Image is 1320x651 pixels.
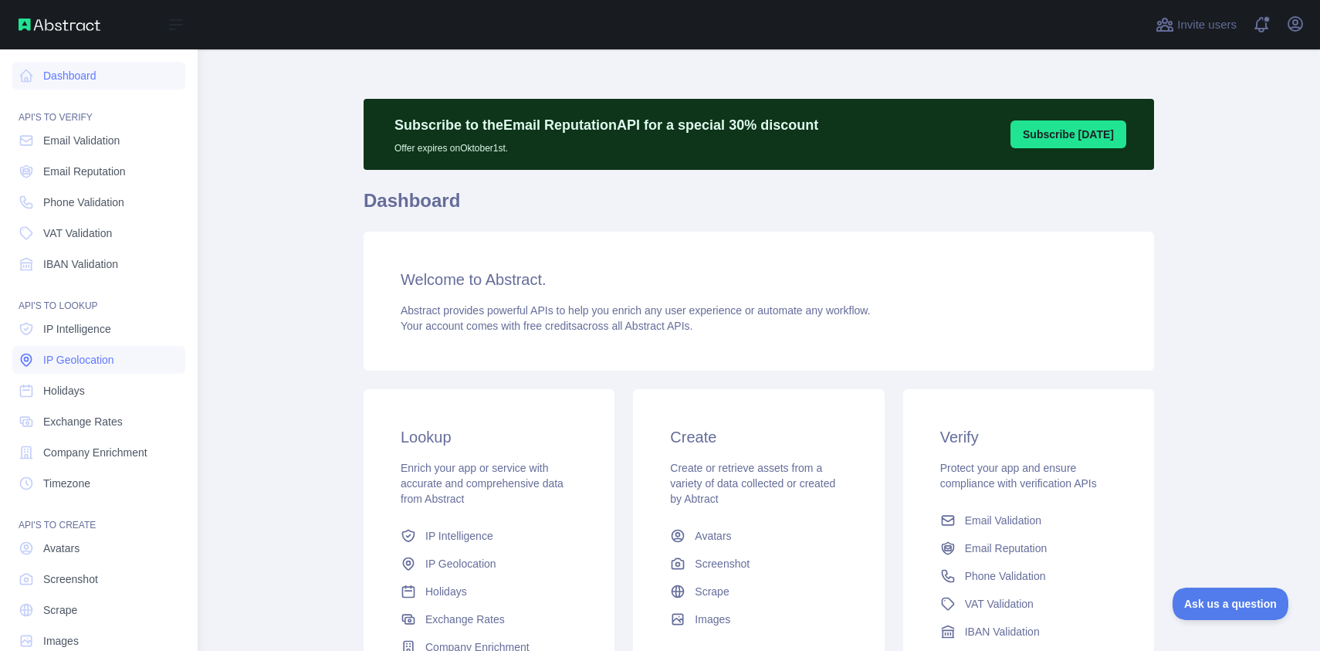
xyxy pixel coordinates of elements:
[664,605,853,633] a: Images
[664,550,853,578] a: Screenshot
[43,256,118,272] span: IBAN Validation
[12,596,185,624] a: Scrape
[934,562,1123,590] a: Phone Validation
[12,250,185,278] a: IBAN Validation
[695,556,750,571] span: Screenshot
[401,269,1117,290] h3: Welcome to Abstract.
[12,281,185,312] div: API'S TO LOOKUP
[43,633,79,649] span: Images
[12,470,185,497] a: Timezone
[934,618,1123,646] a: IBAN Validation
[1173,588,1289,620] iframe: Toggle Customer Support
[695,584,729,599] span: Scrape
[12,408,185,436] a: Exchange Rates
[12,346,185,374] a: IP Geolocation
[664,578,853,605] a: Scrape
[12,534,185,562] a: Avatars
[43,541,80,556] span: Avatars
[940,426,1117,448] h3: Verify
[43,571,98,587] span: Screenshot
[934,590,1123,618] a: VAT Validation
[43,195,124,210] span: Phone Validation
[43,414,123,429] span: Exchange Rates
[394,550,584,578] a: IP Geolocation
[1152,12,1240,37] button: Invite users
[394,522,584,550] a: IP Intelligence
[43,352,114,368] span: IP Geolocation
[43,383,85,398] span: Holidays
[12,439,185,466] a: Company Enrichment
[12,565,185,593] a: Screenshot
[12,500,185,531] div: API'S TO CREATE
[394,114,818,136] p: Subscribe to the Email Reputation API for a special 30 % discount
[425,556,496,571] span: IP Geolocation
[394,136,818,154] p: Offer expires on Oktober 1st.
[401,304,871,317] span: Abstract provides powerful APIs to help you enrich any user experience or automate any workflow.
[965,541,1048,556] span: Email Reputation
[12,315,185,343] a: IP Intelligence
[401,462,564,505] span: Enrich your app or service with accurate and comprehensive data from Abstract
[664,522,853,550] a: Avatars
[695,528,731,544] span: Avatars
[940,462,1097,490] span: Protect your app and ensure compliance with verification APIs
[43,445,147,460] span: Company Enrichment
[401,426,577,448] h3: Lookup
[670,462,835,505] span: Create or retrieve assets from a variety of data collected or created by Abtract
[43,321,111,337] span: IP Intelligence
[12,219,185,247] a: VAT Validation
[523,320,577,332] span: free credits
[43,225,112,241] span: VAT Validation
[934,507,1123,534] a: Email Validation
[364,188,1154,225] h1: Dashboard
[12,93,185,124] div: API'S TO VERIFY
[695,612,730,627] span: Images
[670,426,847,448] h3: Create
[43,164,126,179] span: Email Reputation
[425,584,467,599] span: Holidays
[19,19,100,31] img: Abstract API
[1010,120,1126,148] button: Subscribe [DATE]
[43,602,77,618] span: Scrape
[394,605,584,633] a: Exchange Rates
[394,578,584,605] a: Holidays
[965,568,1046,584] span: Phone Validation
[965,513,1041,528] span: Email Validation
[43,133,120,148] span: Email Validation
[1177,16,1237,34] span: Invite users
[934,534,1123,562] a: Email Reputation
[401,320,692,332] span: Your account comes with across all Abstract APIs.
[12,377,185,405] a: Holidays
[43,476,90,491] span: Timezone
[12,158,185,185] a: Email Reputation
[965,624,1040,639] span: IBAN Validation
[425,612,505,627] span: Exchange Rates
[12,188,185,216] a: Phone Validation
[12,62,185,90] a: Dashboard
[425,528,493,544] span: IP Intelligence
[965,596,1034,612] span: VAT Validation
[12,127,185,154] a: Email Validation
